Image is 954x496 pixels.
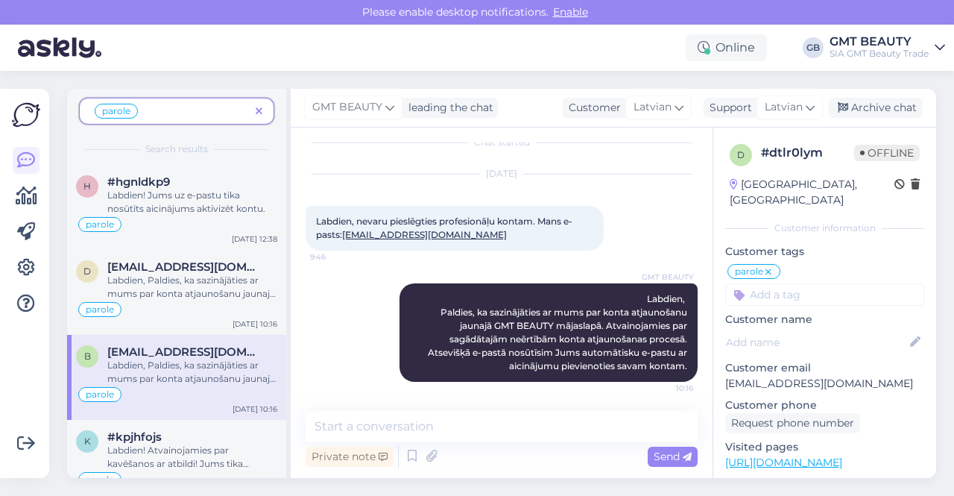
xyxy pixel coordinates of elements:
span: 10:16 [637,383,693,394]
span: 9:46 [310,251,366,263]
span: Send [654,450,692,463]
span: #hgnldkp9 [107,175,170,189]
div: leading the chat [402,100,493,116]
span: #kpjhfojs [107,430,162,444]
span: parole [86,220,114,229]
div: Online [686,34,767,61]
a: GMT BEAUTYSIA GMT Beauty Trade [830,36,945,60]
div: Private note [306,447,394,467]
div: SIA GMT Beauty Trade [830,48,929,60]
div: Chat started [306,136,698,149]
p: Customer email [725,360,924,376]
span: GMT BEAUTY [312,99,382,116]
input: Add name [726,334,907,351]
span: h [83,180,91,192]
a: [EMAIL_ADDRESS][DOMAIN_NAME] [342,229,507,240]
div: Labdien, Paldies, ka sazinājāties ar mums par konta atjaunošanu jaunajā GMT BEAUTY mājaslapā. Atv... [107,274,277,301]
input: Add a tag [725,283,924,306]
span: Latvian [765,99,803,116]
span: d [83,266,91,277]
div: Labdien, Paldies, ka sazinājāties ar mums par konta atjaunošanu jaunajā GMT BEAUTY mājaslapā. Atv... [107,359,277,386]
span: parole [86,390,114,399]
div: GMT BEAUTY [830,36,929,48]
div: [DATE] 10:16 [233,318,277,330]
span: Offline [854,145,920,161]
span: druvisb@gmail.com [107,260,262,274]
div: [GEOGRAPHIC_DATA], [GEOGRAPHIC_DATA] [730,177,894,208]
div: Customer [563,100,621,116]
div: Support [704,100,752,116]
span: parole [735,267,763,276]
div: [DATE] 12:38 [232,233,277,245]
p: Customer name [725,312,924,327]
span: parole [86,475,114,484]
p: Customer tags [725,244,924,260]
span: Labdien, nevaru pieslēgties profesionāļu kontam. Mans e-pasts: [316,216,572,240]
div: Labdien! Atvainojamies par kavēšanos ar atbildi! Jums tika nosūtīts e-pasts ar aicinājumu aktiviz... [107,444,277,471]
p: Visited pages [725,439,924,455]
div: GB [803,37,824,58]
div: [DATE] 10:16 [233,404,277,415]
p: [EMAIL_ADDRESS][DOMAIN_NAME] [725,376,924,392]
p: See more ... [725,475,924,489]
div: Archive chat [829,98,923,118]
span: parole [102,107,130,116]
img: Askly Logo [12,101,40,129]
div: Request phone number [725,413,860,433]
div: Customer information [725,222,924,235]
span: b [84,351,91,362]
span: d [737,149,745,160]
a: [URL][DOMAIN_NAME] [725,456,842,469]
span: Latvian [634,99,672,116]
span: k [84,436,91,447]
span: briede.inese@inbox.lv [107,345,262,359]
div: Labdien! Jums uz e-pastu tika nosūtīts aicinājums aktivizēt kontu. [107,189,277,216]
div: # dtlr0lym [761,144,854,162]
span: parole [86,305,114,314]
div: [DATE] [306,167,698,180]
span: Search results [145,142,208,156]
span: GMT BEAUTY [637,271,693,283]
span: Enable [549,5,593,19]
p: Customer phone [725,398,924,413]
